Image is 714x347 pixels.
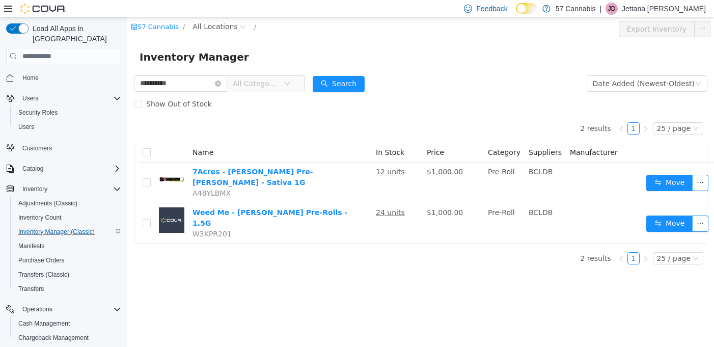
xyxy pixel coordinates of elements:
[65,150,186,169] a: 7Acres - [PERSON_NAME] Pre-[PERSON_NAME] - Sativa 1G
[14,317,74,330] a: Cash Management
[515,109,521,115] i: icon: right
[2,70,125,85] button: Home
[14,240,48,252] a: Manifests
[249,131,277,139] span: In Stock
[18,199,77,207] span: Adjustments (Classic)
[356,186,397,226] td: Pre-Roll
[501,235,512,247] a: 1
[567,4,583,20] button: icon: ellipsis
[491,109,497,115] i: icon: left
[18,141,121,154] span: Customers
[476,4,507,14] span: Feedback
[14,211,121,224] span: Inventory Count
[519,198,566,215] button: icon: swapMove
[105,61,152,71] span: All Categories
[249,191,278,199] u: 24 units
[14,254,121,266] span: Purchase Orders
[22,305,52,313] span: Operations
[10,331,125,345] button: Chargeback Management
[4,6,10,13] i: icon: shop
[2,182,125,196] button: Inventory
[401,191,425,199] span: BCLDB
[18,163,47,175] button: Catalog
[565,198,581,215] button: icon: ellipsis
[608,3,616,15] span: JD
[10,225,125,239] button: Inventory Manager (Classic)
[18,319,70,328] span: Cash Management
[56,6,58,13] span: /
[10,239,125,253] button: Manifests
[10,282,125,296] button: Transfers
[20,4,66,14] img: Cova
[10,120,125,134] button: Users
[22,165,43,173] span: Catalog
[356,145,397,186] td: Pre-Roll
[18,109,58,117] span: Security Roles
[14,240,121,252] span: Manifests
[157,63,163,70] i: icon: down
[32,190,57,216] img: Weed Me - Jack Herer Pre-Rolls - 1.5G placeholder
[622,3,706,15] p: Jettana [PERSON_NAME]
[18,142,56,154] a: Customers
[2,91,125,105] button: Users
[401,150,425,158] span: BCLDB
[565,108,571,115] i: icon: down
[12,32,128,48] span: Inventory Manager
[32,149,57,175] img: 7Acres - Jack Haze Pre-Rolles - Sativa 1G hero shot
[18,256,65,264] span: Purchase Orders
[127,6,129,13] span: /
[18,334,89,342] span: Chargeback Management
[18,213,62,222] span: Inventory Count
[530,235,563,247] div: 25 / page
[501,105,512,117] a: 1
[18,303,57,315] button: Operations
[18,228,95,236] span: Inventory Manager (Classic)
[65,212,104,221] span: W3KPR201
[453,235,483,247] li: 2 results
[488,235,500,247] li: Previous Page
[14,254,69,266] a: Purchase Orders
[22,94,38,102] span: Users
[65,172,103,180] span: A48YLBMX
[2,140,125,155] button: Customers
[512,105,525,117] li: Next Page
[491,238,497,245] i: icon: left
[299,150,336,158] span: $1,000.00
[14,121,121,133] span: Users
[15,83,89,91] span: Show Out of Stock
[185,59,237,75] button: icon: searchSearch
[65,4,110,15] span: All Locations
[14,106,121,119] span: Security Roles
[443,131,490,139] span: Manufacturer
[22,185,47,193] span: Inventory
[14,197,81,209] a: Adjustments (Classic)
[14,226,121,238] span: Inventory Manager (Classic)
[599,3,601,15] p: |
[14,269,73,281] a: Transfers (Classic)
[361,131,393,139] span: Category
[65,191,220,210] a: Weed Me - [PERSON_NAME] Pre-Rolls - 1.5G
[565,238,571,245] i: icon: down
[10,316,125,331] button: Cash Management
[29,23,121,44] span: Load All Apps in [GEOGRAPHIC_DATA]
[14,197,121,209] span: Adjustments (Classic)
[530,105,563,117] div: 25 / page
[14,317,121,330] span: Cash Management
[14,332,93,344] a: Chargeback Management
[465,59,567,74] div: Date Added (Newest-Oldest)
[491,4,567,20] button: Export Inventory
[565,157,581,174] button: icon: ellipsis
[14,226,99,238] a: Inventory Manager (Classic)
[18,285,44,293] span: Transfers
[14,269,121,281] span: Transfers (Classic)
[18,92,121,104] span: Users
[14,283,121,295] span: Transfers
[512,235,525,247] li: Next Page
[18,183,121,195] span: Inventory
[14,121,38,133] a: Users
[18,183,51,195] button: Inventory
[14,283,48,295] a: Transfers
[10,196,125,210] button: Adjustments (Classic)
[519,157,566,174] button: icon: swapMove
